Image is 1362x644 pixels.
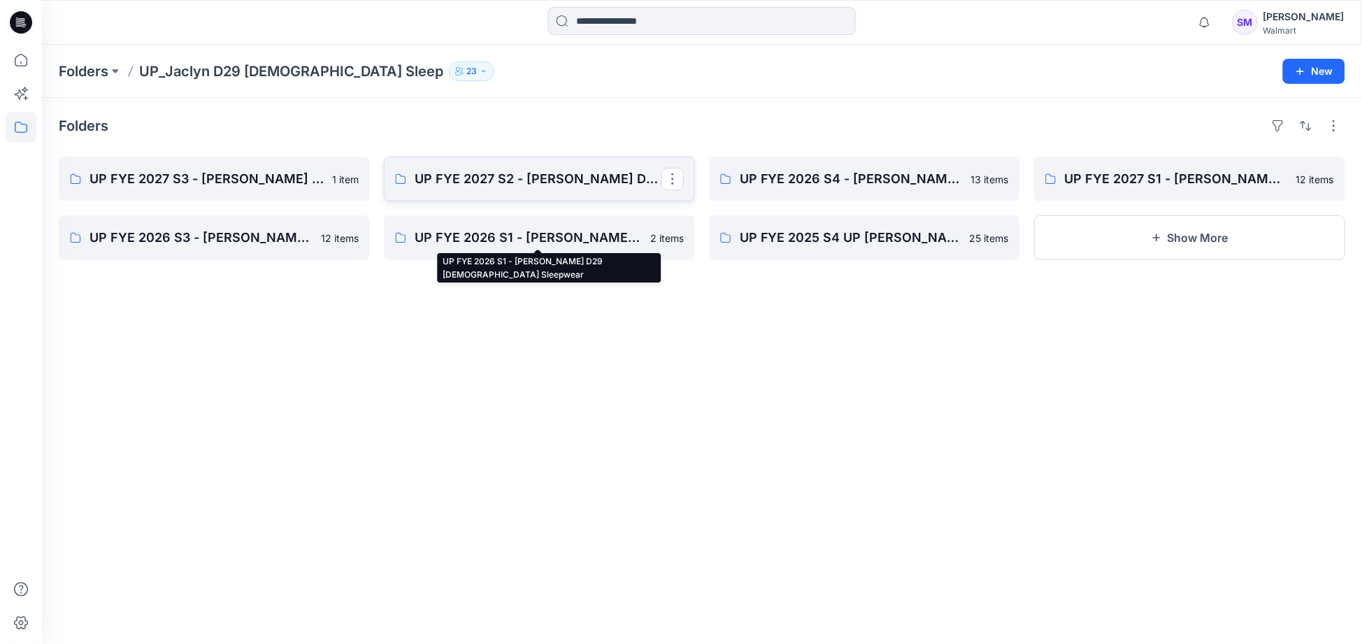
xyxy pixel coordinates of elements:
p: 1 item [332,172,359,187]
p: 2 items [650,231,684,245]
p: UP FYE 2027 S2 - [PERSON_NAME] D29 [DEMOGRAPHIC_DATA] Sleepwear [415,169,661,189]
p: UP_Jaclyn D29 [DEMOGRAPHIC_DATA] Sleep [139,62,443,81]
a: UP FYE 2027 S3 - [PERSON_NAME] D29 [DEMOGRAPHIC_DATA] Sleepwear1 item [59,157,370,201]
p: 12 items [1296,172,1334,187]
p: UP FYE 2026 S3 - [PERSON_NAME] D29 [DEMOGRAPHIC_DATA] Sleepwear [89,228,313,248]
a: UP FYE 2027 S1 - [PERSON_NAME] D29 [DEMOGRAPHIC_DATA] Sleepwear12 items [1034,157,1345,201]
div: [PERSON_NAME] [1263,8,1345,25]
a: UP FYE 2025 S4 UP [PERSON_NAME] [DEMOGRAPHIC_DATA] Sleep Board25 items [709,215,1020,260]
p: UP FYE 2027 S1 - [PERSON_NAME] D29 [DEMOGRAPHIC_DATA] Sleepwear [1065,169,1288,189]
p: 25 items [970,231,1009,245]
div: Walmart [1263,25,1345,36]
p: 13 items [971,172,1009,187]
a: Folders [59,62,108,81]
button: 23 [449,62,494,81]
a: UP FYE 2027 S2 - [PERSON_NAME] D29 [DEMOGRAPHIC_DATA] Sleepwear [384,157,695,201]
p: UP FYE 2027 S3 - [PERSON_NAME] D29 [DEMOGRAPHIC_DATA] Sleepwear [89,169,324,189]
button: New [1283,59,1345,84]
p: UP FYE 2025 S4 UP [PERSON_NAME] [DEMOGRAPHIC_DATA] Sleep Board [740,228,961,248]
p: 23 [466,64,477,79]
p: 12 items [321,231,359,245]
a: UP FYE 2026 S4 - [PERSON_NAME] D29 [DEMOGRAPHIC_DATA] Sleepwear13 items [709,157,1020,201]
div: SM [1233,10,1258,35]
a: UP FYE 2026 S3 - [PERSON_NAME] D29 [DEMOGRAPHIC_DATA] Sleepwear12 items [59,215,370,260]
p: UP FYE 2026 S4 - [PERSON_NAME] D29 [DEMOGRAPHIC_DATA] Sleepwear [740,169,963,189]
button: Show More [1034,215,1345,260]
p: UP FYE 2026 S1 - [PERSON_NAME] D29 [DEMOGRAPHIC_DATA] Sleepwear [415,228,642,248]
a: UP FYE 2026 S1 - [PERSON_NAME] D29 [DEMOGRAPHIC_DATA] Sleepwear2 items [384,215,695,260]
h4: Folders [59,117,108,134]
